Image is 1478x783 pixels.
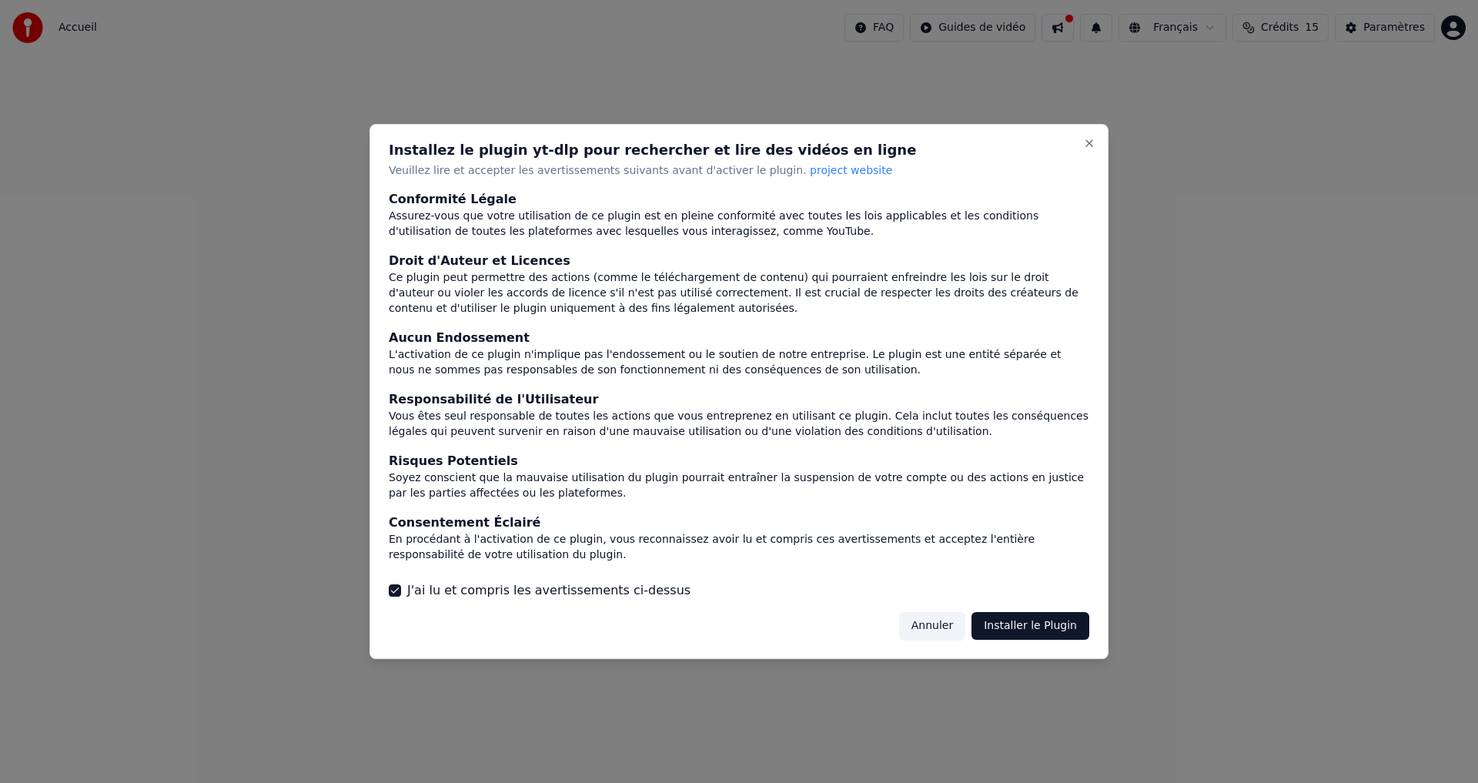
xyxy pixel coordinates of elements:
label: J'ai lu et compris les avertissements ci-dessus [407,581,691,600]
div: Responsabilité de l'Utilisateur [389,390,1089,409]
div: Vous êtes seul responsable de toutes les actions que vous entreprenez en utilisant ce plugin. Cel... [389,409,1089,440]
div: Risques Potentiels [389,452,1089,470]
div: Soyez conscient que la mauvaise utilisation du plugin pourrait entraîner la suspension de votre c... [389,470,1089,501]
div: Ce plugin peut permettre des actions (comme le téléchargement de contenu) qui pourraient enfreind... [389,271,1089,317]
div: Droit d'Auteur et Licences [389,253,1089,271]
div: Aucun Endossement [389,330,1089,348]
div: L'activation de ce plugin n'implique pas l'endossement ou le soutien de notre entreprise. Le plug... [389,348,1089,379]
div: Assurez-vous que votre utilisation de ce plugin est en pleine conformité avec toutes les lois app... [389,209,1089,240]
h2: Installez le plugin yt-dlp pour rechercher et lire des vidéos en ligne [389,143,1089,157]
div: En procédant à l'activation de ce plugin, vous reconnaissez avoir lu et compris ces avertissement... [389,532,1089,563]
span: project website [810,164,892,176]
button: Annuler [899,612,965,640]
div: Conformité Légale [389,191,1089,209]
p: Veuillez lire et accepter les avertissements suivants avant d'activer le plugin. [389,163,1089,179]
button: Installer le Plugin [971,612,1089,640]
div: Consentement Éclairé [389,514,1089,532]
